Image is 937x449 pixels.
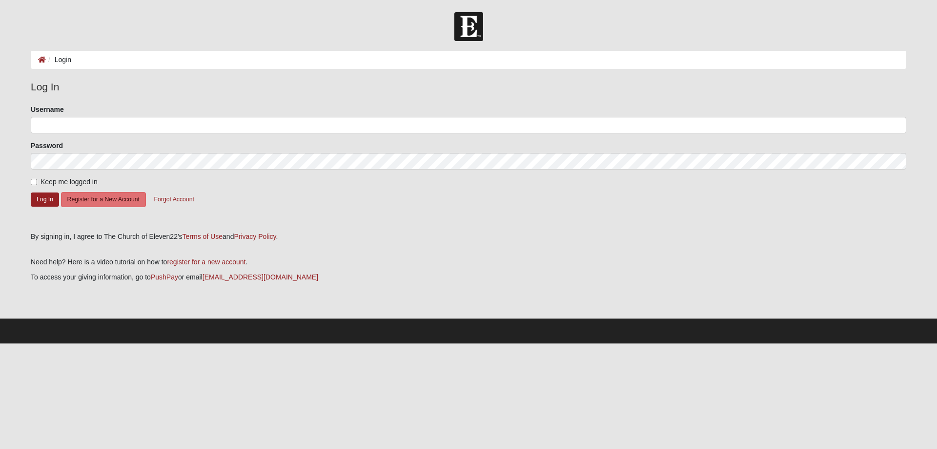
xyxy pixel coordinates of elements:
p: To access your giving information, go to or email [31,272,906,282]
label: Username [31,105,64,114]
label: Password [31,141,63,150]
button: Forgot Account [148,192,201,207]
button: Log In [31,192,59,207]
img: Church of Eleven22 Logo [454,12,483,41]
a: PushPay [151,273,178,281]
span: Keep me logged in [41,178,98,186]
a: [EMAIL_ADDRESS][DOMAIN_NAME] [203,273,318,281]
a: Terms of Use [183,233,223,240]
button: Register for a New Account [61,192,146,207]
a: Privacy Policy [234,233,276,240]
p: Need help? Here is a video tutorial on how to . [31,257,906,267]
legend: Log In [31,79,906,95]
li: Login [46,55,71,65]
input: Keep me logged in [31,179,37,185]
div: By signing in, I agree to The Church of Eleven22's and . [31,232,906,242]
a: register for a new account [167,258,245,266]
